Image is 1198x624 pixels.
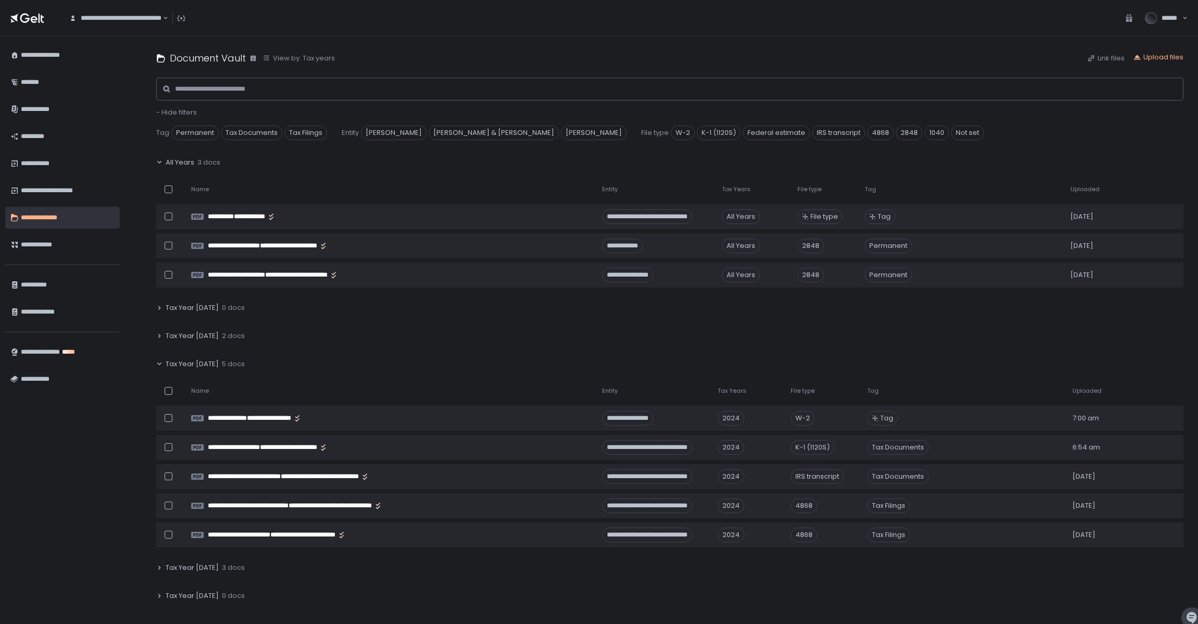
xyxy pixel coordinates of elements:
div: 2024 [718,411,744,426]
div: 2848 [797,239,824,253]
span: Tax Filings [284,126,327,140]
span: IRS transcript [812,126,865,140]
span: Tax Year [DATE] [166,591,219,601]
span: Permanent [171,126,219,140]
div: 2024 [718,498,744,513]
span: Tag [867,387,879,395]
span: Tax Documents [867,440,929,455]
span: 6:54 am [1072,443,1100,452]
span: Tax Documents [221,126,282,140]
span: 2848 [896,126,922,140]
div: IRS transcript [791,469,844,484]
span: Tax Filings [867,528,910,542]
span: Tax Years [718,387,746,395]
span: File type [810,212,838,221]
span: [DATE] [1072,501,1095,510]
div: 2024 [718,440,744,455]
span: Tax Year [DATE] [166,303,219,313]
span: Tax Documents [867,469,929,484]
div: 2848 [797,268,824,282]
span: 5 docs [222,359,245,369]
span: Uploaded [1070,185,1100,193]
span: File type [641,128,669,138]
span: [PERSON_NAME] & [PERSON_NAME] [429,126,559,140]
span: K-1 (1120S) [697,126,741,140]
span: [DATE] [1070,270,1093,280]
span: Name [191,387,209,395]
span: File type [797,185,821,193]
span: [PERSON_NAME] [561,126,627,140]
button: - Hide filters [156,108,197,117]
div: 2024 [718,469,744,484]
span: Uploaded [1072,387,1102,395]
span: [DATE] [1070,241,1093,251]
div: Search for option [63,7,168,29]
span: Tax Year [DATE] [166,359,219,369]
span: Name [191,185,209,193]
div: All Years [722,239,760,253]
span: 7:00 am [1072,414,1099,423]
span: All Years [166,158,194,167]
span: [DATE] [1072,530,1095,540]
span: Tag [880,414,893,423]
span: W-2 [671,126,695,140]
span: 0 docs [222,303,245,313]
span: 0 docs [222,591,245,601]
span: 3 docs [222,563,245,572]
span: 1040 [925,126,949,140]
span: Tag [878,212,891,221]
div: 4868 [791,498,817,513]
div: 4868 [791,528,817,542]
span: Tax Year [DATE] [166,331,219,341]
span: Tag [156,128,169,138]
span: Tag [865,185,876,193]
span: Entity [602,185,618,193]
span: Federal estimate [743,126,810,140]
button: View by: Tax years [263,54,335,63]
span: Not set [951,126,984,140]
span: Tax Filings [867,498,910,513]
div: 2024 [718,528,744,542]
span: Permanent [865,268,912,282]
div: W-2 [791,411,815,426]
span: 4868 [867,126,894,140]
span: [DATE] [1070,212,1093,221]
span: Entity [342,128,359,138]
div: K-1 (1120S) [791,440,834,455]
span: 2 docs [222,331,245,341]
span: [DATE] [1072,472,1095,481]
button: Link files [1087,54,1125,63]
div: All Years [722,268,760,282]
h1: Document Vault [170,51,246,65]
span: Permanent [865,239,912,253]
span: 3 docs [197,158,220,167]
span: - Hide filters [156,107,197,117]
button: Upload files [1133,53,1183,62]
span: Entity [602,387,618,395]
span: Tax Year [DATE] [166,563,219,572]
span: File type [791,387,815,395]
span: Tax Years [722,185,751,193]
div: All Years [722,209,760,224]
span: [PERSON_NAME] [361,126,427,140]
